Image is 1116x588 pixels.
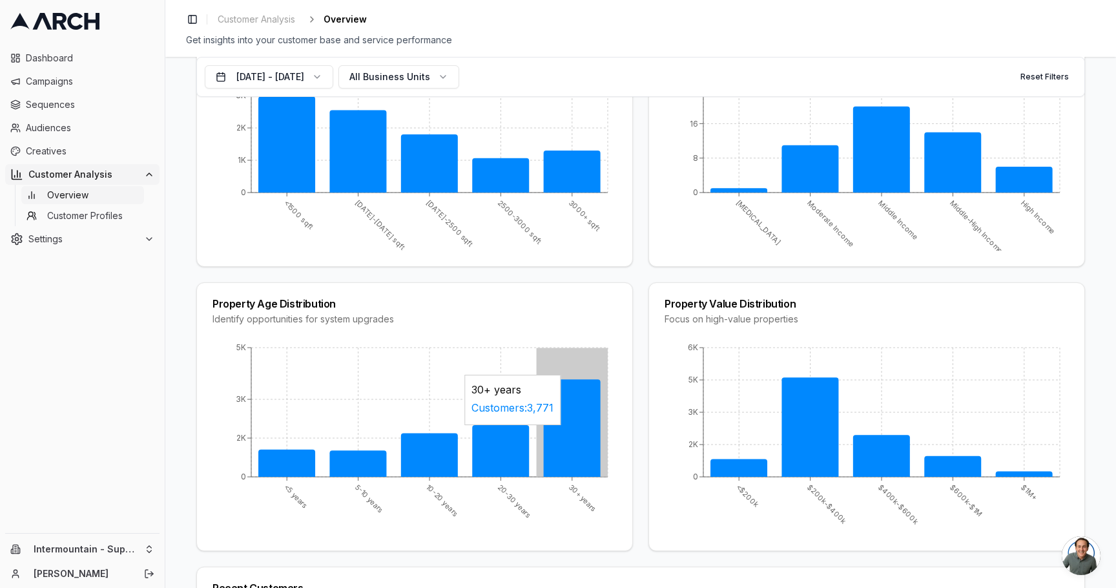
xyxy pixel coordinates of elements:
[236,342,246,352] tspan: 5K
[693,187,698,197] tspan: 0
[665,313,1069,326] div: Focus on high-value properties
[28,233,139,246] span: Settings
[876,198,920,242] tspan: Middle Income
[5,48,160,68] a: Dashboard
[690,119,698,129] tspan: 16
[186,34,1095,47] div: Get insights into your customer base and service performance
[424,198,475,249] tspan: [DATE]-2500 sqft
[1013,67,1077,87] button: Reset Filters
[26,98,154,111] span: Sequences
[236,123,246,132] tspan: 2K
[353,483,386,515] tspan: 5-10 years
[5,141,160,162] a: Creatives
[282,483,310,510] tspan: <5 years
[238,155,246,165] tspan: 1K
[47,189,88,202] span: Overview
[688,439,698,449] tspan: 2K
[218,13,295,26] span: Customer Analysis
[567,483,599,514] tspan: 30+ years
[693,153,698,163] tspan: 8
[5,539,160,560] button: Intermountain - Superior Water & Air
[212,10,367,28] nav: breadcrumb
[693,472,698,481] tspan: 0
[21,186,144,204] a: Overview
[5,94,160,115] a: Sequences
[241,472,246,481] tspan: 0
[876,483,920,527] tspan: $400k-$600k
[34,543,139,555] span: Intermountain - Superior Water & Air
[805,483,849,526] tspan: $200k-$400k
[47,209,123,222] span: Customer Profiles
[5,71,160,92] a: Campaigns
[1062,536,1100,575] div: Open chat
[496,198,544,246] tspan: 2500-3000 sqft
[5,164,160,185] button: Customer Analysis
[338,65,459,89] button: All Business Units
[28,168,139,181] span: Customer Analysis
[805,198,856,249] tspan: Moderate Income
[688,342,698,352] tspan: 6K
[324,13,367,26] span: Overview
[734,198,783,247] tspan: [MEDICAL_DATA]
[212,299,617,309] div: Property Age Distribution
[948,198,1005,255] tspan: Middle-High Income
[567,198,602,233] tspan: 3000+ sqft
[688,375,698,384] tspan: 5K
[424,483,460,519] tspan: 10-20 years
[948,483,984,519] tspan: $600k-$1M
[26,121,154,134] span: Audiences
[26,75,154,88] span: Campaigns
[236,433,246,443] tspan: 2K
[5,229,160,249] button: Settings
[241,187,246,197] tspan: 0
[205,65,333,89] button: [DATE] - [DATE]
[34,567,130,580] a: [PERSON_NAME]
[140,565,158,583] button: Log out
[26,52,154,65] span: Dashboard
[1019,198,1057,236] tspan: High Income
[21,207,144,225] a: Customer Profiles
[26,145,154,158] span: Creatives
[688,407,698,417] tspan: 3K
[282,198,316,232] tspan: <1500 sqft
[1019,483,1038,502] tspan: $1M+
[496,483,533,520] tspan: 20-30 years
[212,10,300,28] a: Customer Analysis
[5,118,160,138] a: Audiences
[236,90,246,100] tspan: 3K
[734,483,761,510] tspan: <$200k
[353,198,407,252] tspan: [DATE]-[DATE] sqft
[212,313,617,326] div: Identify opportunities for system upgrades
[665,299,1069,309] div: Property Value Distribution
[236,394,246,404] tspan: 3K
[349,70,430,83] span: All Business Units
